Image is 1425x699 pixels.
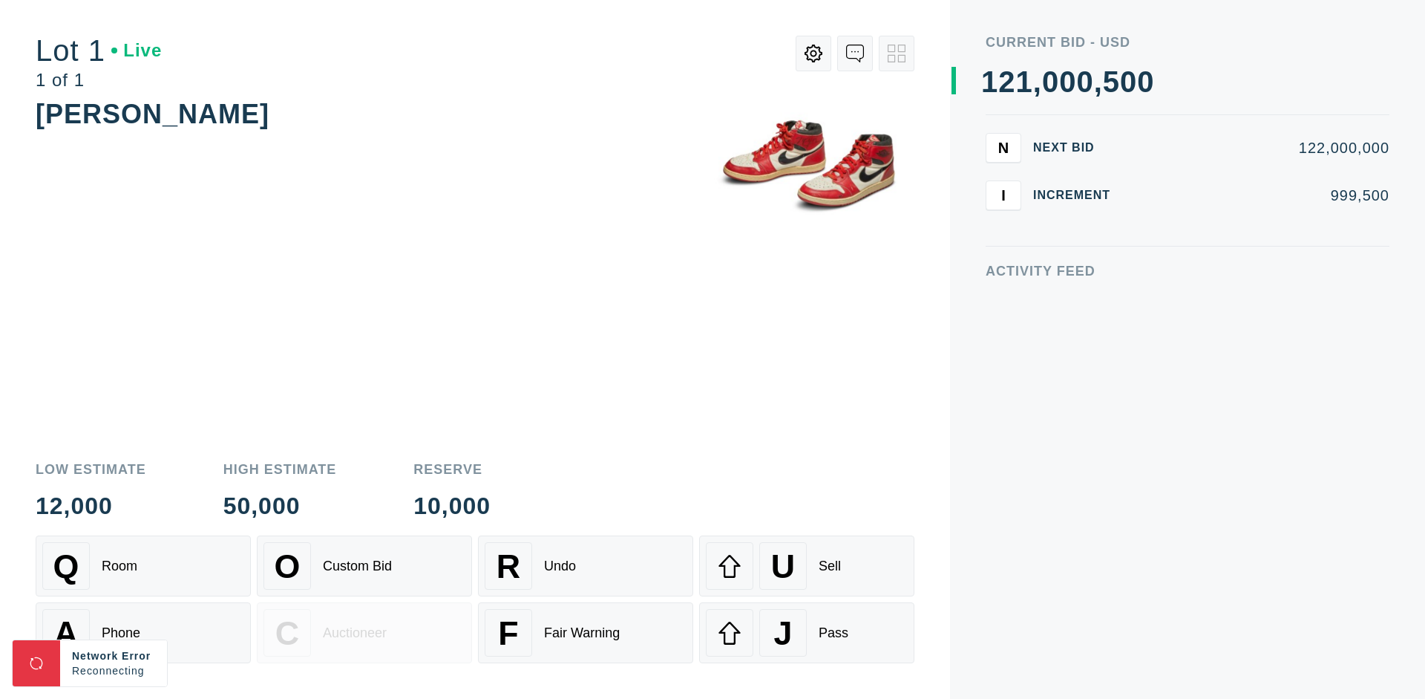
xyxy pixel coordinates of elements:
button: QRoom [36,536,251,596]
span: Q [53,547,79,585]
button: N [986,133,1021,163]
div: 1 [981,67,998,97]
div: Next Bid [1033,142,1122,154]
button: USell [699,536,914,596]
span: C [275,614,299,652]
button: JPass [699,602,914,663]
div: Live [111,42,162,59]
button: OCustom Bid [257,536,472,596]
div: Reserve [413,463,491,476]
div: 12,000 [36,494,146,518]
div: 122,000,000 [1134,140,1389,155]
div: Lot 1 [36,36,162,65]
span: F [498,614,518,652]
div: , [1094,67,1103,364]
div: Room [102,559,137,574]
div: 0 [1076,67,1093,97]
div: 999,500 [1134,188,1389,203]
div: Sell [819,559,841,574]
span: A [54,614,78,652]
div: , [1033,67,1042,364]
div: 50,000 [223,494,337,518]
div: Undo [544,559,576,574]
div: [PERSON_NAME] [36,99,269,129]
div: 5 [1103,67,1120,97]
button: I [986,181,1021,210]
div: Activity Feed [986,264,1389,278]
span: I [1001,186,1006,204]
div: High Estimate [223,463,337,476]
div: 0 [1042,67,1059,97]
span: U [771,547,795,585]
div: Custom Bid [323,559,392,574]
div: Current Bid - USD [986,36,1389,49]
button: RUndo [478,536,693,596]
div: Pass [819,625,848,641]
div: 1 of 1 [36,71,162,89]
span: J [773,614,792,652]
div: Low Estimate [36,463,146,476]
div: Fair Warning [544,625,620,641]
div: Auctioneer [323,625,387,641]
div: 0 [1059,67,1076,97]
button: FFair Warning [478,602,693,663]
div: Network Error [72,648,155,663]
span: O [275,547,301,585]
div: 0 [1120,67,1137,97]
div: 0 [1137,67,1154,97]
button: CAuctioneer [257,602,472,663]
div: Phone [102,625,140,641]
button: APhone [36,602,251,663]
div: 2 [998,67,1015,97]
div: Reconnecting [72,663,155,678]
div: 1 [1016,67,1033,97]
div: Increment [1033,189,1122,201]
span: R [497,547,520,585]
span: N [998,139,1009,156]
div: 10,000 [413,494,491,518]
